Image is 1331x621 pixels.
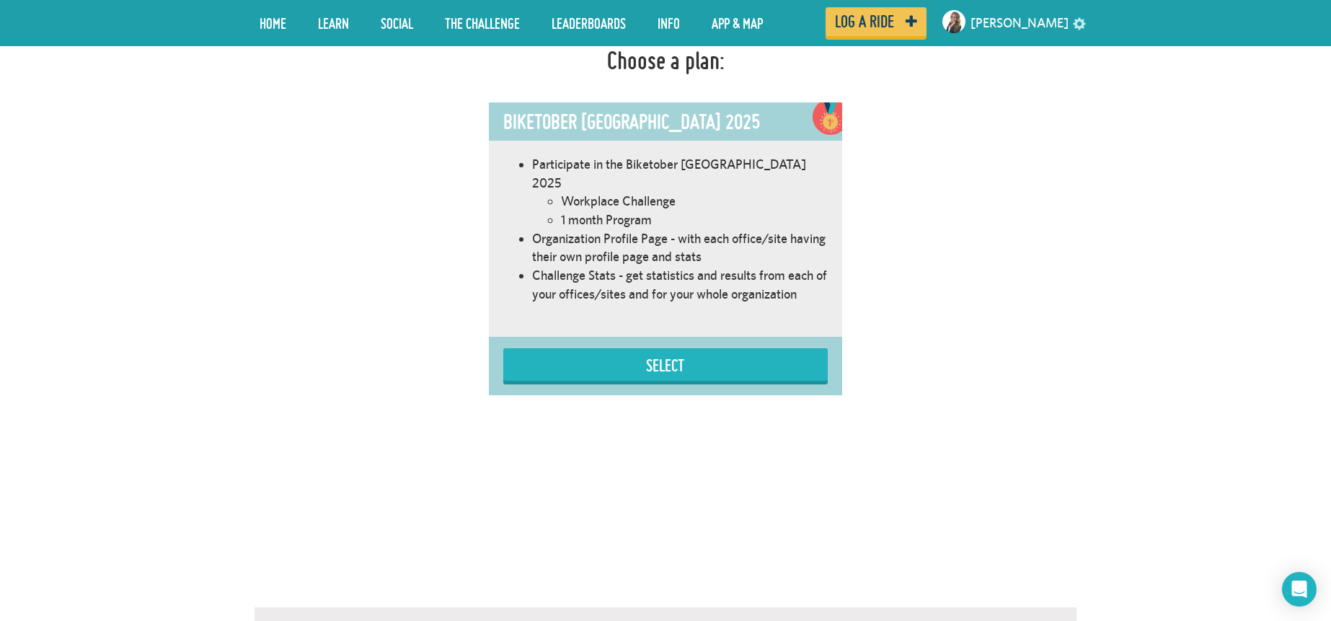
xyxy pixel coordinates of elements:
a: App & Map [701,5,774,41]
a: Leaderboards [541,5,637,41]
a: The Challenge [434,5,531,41]
a: LEARN [307,5,360,41]
li: Workplace Challenge [561,192,828,211]
a: Info [647,5,691,41]
a: settings drop down toggle [1073,16,1086,30]
img: Small navigation user avatar [942,10,965,33]
a: Home [249,5,297,41]
a: [PERSON_NAME] [970,6,1069,40]
li: 1 month Program [561,211,828,229]
a: Social [370,5,424,41]
li: Organization Profile Page - with each office/site having their own profile page and stats [532,229,828,266]
span: Log a ride [835,15,894,28]
a: Log a ride [826,7,927,36]
li: Participate in the Biketober [GEOGRAPHIC_DATA] 2025 [532,155,828,192]
li: Challenge Stats - get statistics and results from each of your offices/sites and for your whole o... [532,266,828,303]
h1: Choose a plan: [607,46,725,75]
div: Biketober [GEOGRAPHIC_DATA] 2025 [489,102,842,141]
div: Open Intercom Messenger [1282,572,1317,607]
button: Select [503,348,828,381]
